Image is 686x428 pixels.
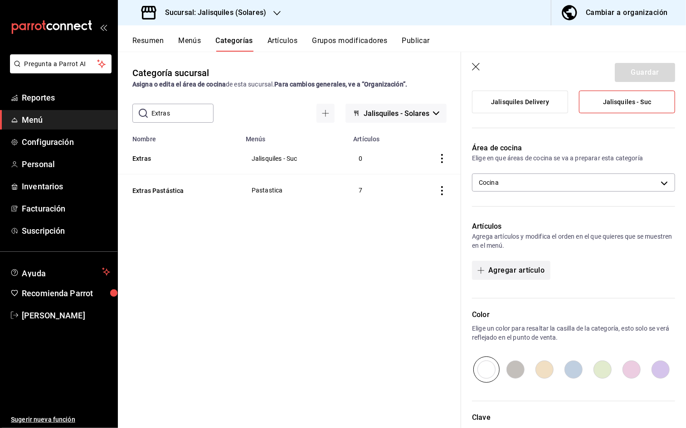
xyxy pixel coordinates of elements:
[22,158,110,170] span: Personal
[100,24,107,31] button: open_drawer_menu
[348,130,407,143] th: Artículos
[472,412,675,423] p: Clave
[22,114,110,126] span: Menú
[472,261,550,280] button: Agregar artículo
[438,154,447,163] button: actions
[603,98,651,106] span: Jalisquiles - Suc
[22,225,110,237] span: Suscripción
[472,143,675,154] p: Área de cocina
[132,186,223,195] button: Extras Pastástica
[118,130,461,206] table: categoriesTable
[10,54,112,73] button: Pregunta a Parrot AI
[132,36,686,52] div: navigation tabs
[472,173,675,192] div: Cocina
[132,36,164,52] button: Resumen
[472,309,675,320] p: Color
[22,180,110,192] span: Inventarios
[491,98,549,106] span: Jalisquiles Delivery
[178,36,201,52] button: Menús
[22,266,98,277] span: Ayuda
[472,154,675,163] p: Elige en que áreas de cocina se va a preparar esta categoría
[402,36,430,52] button: Publicar
[22,309,110,322] span: [PERSON_NAME]
[22,202,110,215] span: Facturación
[240,130,348,143] th: Menús
[348,174,407,206] td: 7
[11,415,110,424] span: Sugerir nueva función
[472,232,675,250] p: Agrega artículos y modifica el orden en el que quieres que se muestren en el menú.
[132,154,223,163] button: Extras
[22,287,110,299] span: Recomienda Parrot
[24,59,97,69] span: Pregunta a Parrot AI
[586,6,668,19] div: Cambiar a organización
[345,104,447,123] button: Jalisquiles - Solares
[252,155,336,162] span: Jalisquiles - Suc
[252,187,336,193] span: Pastastica
[472,324,675,342] p: Elige un color para resaltar la casilla de la categoría, esto solo se verá reflejado en el punto ...
[158,7,266,18] h3: Sucursal: Jalisquiles (Solares)
[151,104,214,122] input: Buscar categoría
[22,136,110,148] span: Configuración
[132,81,226,88] strong: Asigna o edita el área de cocina
[274,81,407,88] strong: Para cambios generales, ve a “Organización”.
[22,91,110,104] span: Reportes
[438,186,447,195] button: actions
[132,80,447,89] div: de esta sucursal.
[364,109,429,118] span: Jalisquiles - Solares
[118,130,240,143] th: Nombre
[268,36,297,52] button: Artículos
[132,66,209,80] div: Categoría sucursal
[6,66,112,75] a: Pregunta a Parrot AI
[348,143,407,174] td: 0
[312,36,387,52] button: Grupos modificadores
[216,36,253,52] button: Categorías
[472,221,675,232] p: Artículos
